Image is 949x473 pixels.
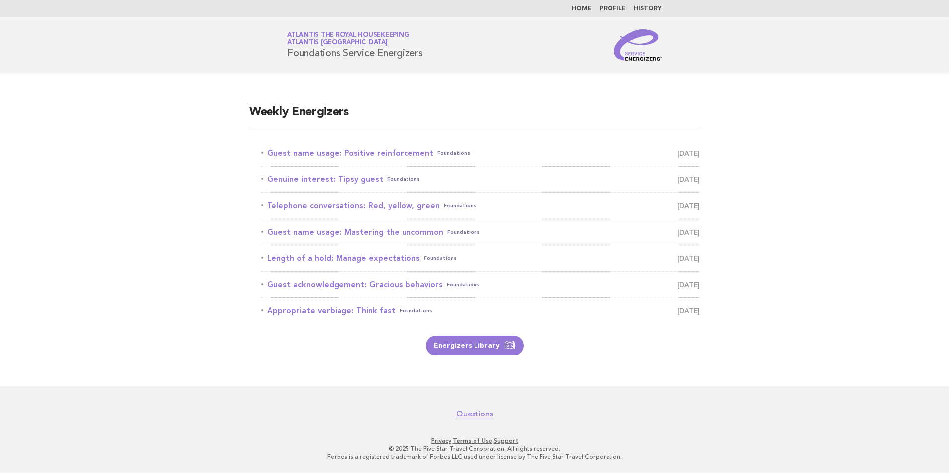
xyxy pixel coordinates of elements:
[287,32,409,46] a: Atlantis the Royal HousekeepingAtlantis [GEOGRAPHIC_DATA]
[400,304,432,318] span: Foundations
[600,6,626,12] a: Profile
[447,225,480,239] span: Foundations
[494,437,518,444] a: Support
[426,336,524,355] a: Energizers Library
[171,445,778,453] p: © 2025 The Five Star Travel Corporation. All rights reserved.
[634,6,662,12] a: History
[261,278,700,292] a: Guest acknowledgement: Gracious behaviorsFoundations [DATE]
[261,146,700,160] a: Guest name usage: Positive reinforcementFoundations [DATE]
[678,251,700,265] span: [DATE]
[287,40,388,46] span: Atlantis [GEOGRAPHIC_DATA]
[261,173,700,186] a: Genuine interest: Tipsy guestFoundations [DATE]
[261,199,700,213] a: Telephone conversations: Red, yellow, greenFoundations [DATE]
[614,29,662,61] img: Service Energizers
[287,32,423,58] h1: Foundations Service Energizers
[456,409,493,419] a: Questions
[453,437,492,444] a: Terms of Use
[444,199,476,213] span: Foundations
[261,225,700,239] a: Guest name usage: Mastering the uncommonFoundations [DATE]
[249,104,700,128] h2: Weekly Energizers
[261,251,700,265] a: Length of a hold: Manage expectationsFoundations [DATE]
[437,146,470,160] span: Foundations
[678,173,700,186] span: [DATE]
[431,437,451,444] a: Privacy
[171,437,778,445] p: · ·
[387,173,420,186] span: Foundations
[447,278,479,292] span: Foundations
[678,146,700,160] span: [DATE]
[424,251,457,265] span: Foundations
[678,199,700,213] span: [DATE]
[261,304,700,318] a: Appropriate verbiage: Think fastFoundations [DATE]
[678,278,700,292] span: [DATE]
[171,453,778,461] p: Forbes is a registered trademark of Forbes LLC used under license by The Five Star Travel Corpora...
[678,225,700,239] span: [DATE]
[572,6,592,12] a: Home
[678,304,700,318] span: [DATE]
